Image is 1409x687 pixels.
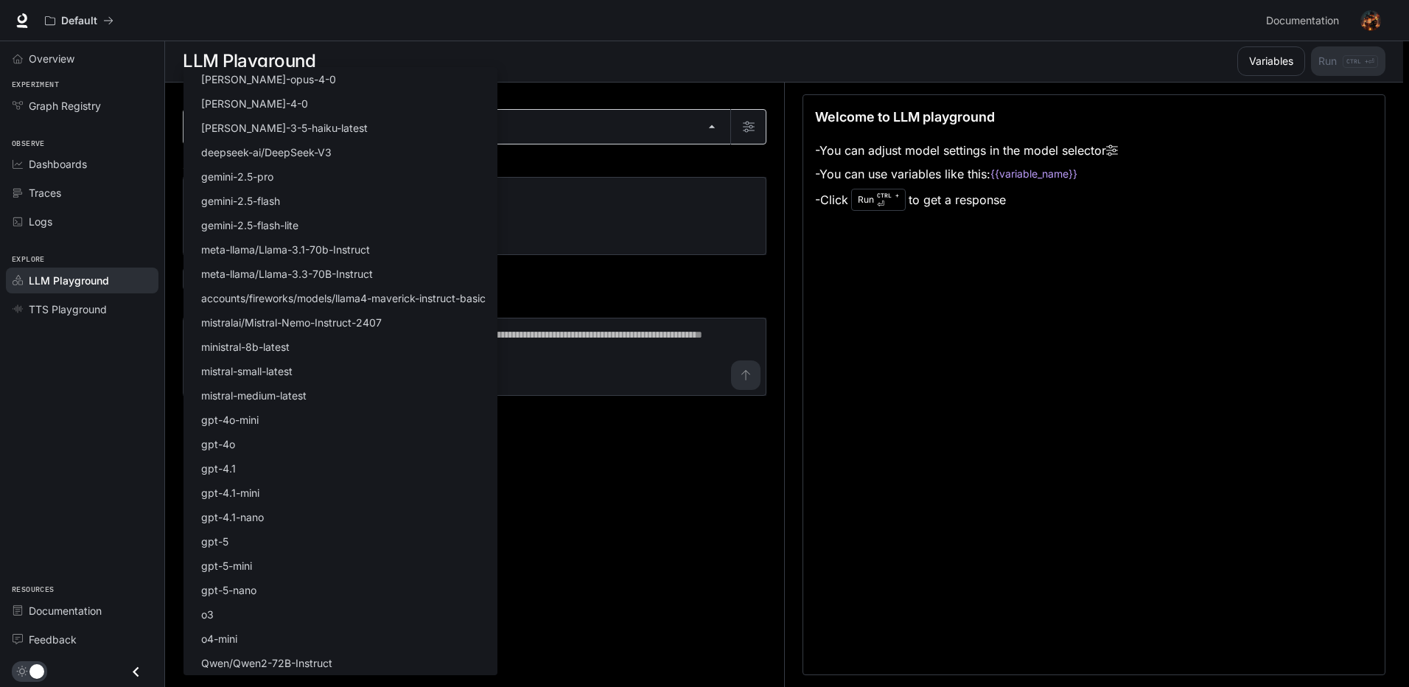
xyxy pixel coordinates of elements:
[201,120,368,136] p: [PERSON_NAME]-3-5-haiku-latest
[201,144,332,160] p: deepseek-ai/DeepSeek-V3
[201,631,237,646] p: o4-mini
[201,290,486,306] p: accounts/fireworks/models/llama4-maverick-instruct-basic
[201,388,307,403] p: mistral-medium-latest
[201,485,259,501] p: gpt-4.1-mini
[201,217,298,233] p: gemini-2.5-flash-lite
[201,509,264,525] p: gpt-4.1-nano
[201,169,273,184] p: gemini-2.5-pro
[201,363,293,379] p: mistral-small-latest
[201,436,235,452] p: gpt-4o
[201,607,214,622] p: o3
[201,339,290,355] p: ministral-8b-latest
[201,315,382,330] p: mistralai/Mistral-Nemo-Instruct-2407
[201,242,370,257] p: meta-llama/Llama-3.1-70b-Instruct
[201,96,308,111] p: [PERSON_NAME]-4-0
[201,582,256,598] p: gpt-5-nano
[201,266,373,282] p: meta-llama/Llama-3.3-70B-Instruct
[201,72,336,87] p: [PERSON_NAME]-opus-4-0
[201,412,259,428] p: gpt-4o-mini
[201,558,252,573] p: gpt-5-mini
[201,534,228,549] p: gpt-5
[201,461,236,476] p: gpt-4.1
[201,193,280,209] p: gemini-2.5-flash
[201,655,332,671] p: Qwen/Qwen2-72B-Instruct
